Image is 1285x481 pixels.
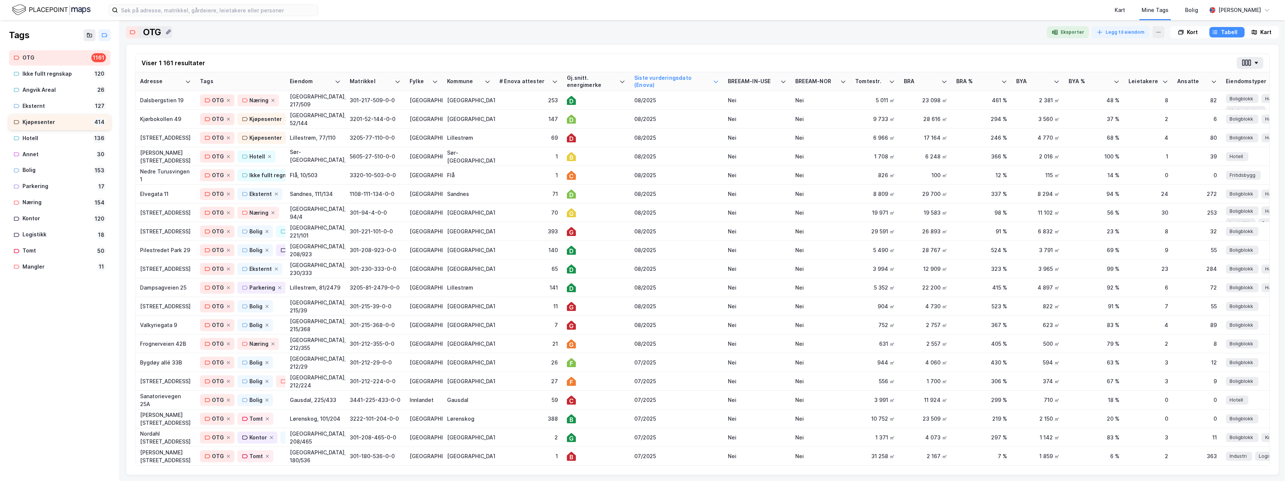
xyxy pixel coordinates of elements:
span: Handel [1265,207,1282,215]
div: 1108-111-134-0-0 [350,190,401,198]
div: Lillestrøm [447,134,490,142]
div: 120 [93,69,106,78]
a: Angvik Areal26 [9,82,110,98]
div: Dalsbergstien 19 [140,96,191,104]
div: 18 [97,230,106,239]
div: Nei [795,246,846,254]
span: Handel [1265,95,1282,103]
div: 100 ㎡ [904,171,947,179]
div: 1 [499,171,558,179]
div: 301-230-333-0-0 [350,265,401,273]
div: 30 [95,150,106,159]
div: Ansatte [1177,78,1208,85]
div: 08/2025 [634,152,719,160]
div: 08/2025 [634,284,719,291]
div: 29 700 ㎡ [904,190,947,198]
div: 98 % [956,209,1007,217]
div: 0 [1128,171,1168,179]
a: Logistikk18 [9,227,110,242]
div: 301-217-509-0-0 [350,96,401,104]
div: 414 [93,118,106,127]
div: OTG [212,283,224,292]
div: Adresse [140,78,182,85]
div: 5 011 ㎡ [855,96,895,104]
div: OTG [212,246,224,255]
div: [GEOGRAPHIC_DATA] [447,209,490,217]
div: Nedre Turusvingen 1 [140,167,191,183]
div: [GEOGRAPHIC_DATA] [447,96,490,104]
div: 26 [96,85,106,94]
div: Pilestredet Park 29 [140,246,191,254]
div: BYA [1016,78,1051,85]
div: OTG [143,26,161,38]
div: Elvegata 11 [140,190,191,198]
div: 17 [97,182,106,191]
div: BRA % [956,78,998,85]
div: Kjøpesenter [249,133,282,142]
a: OTG1161 [9,50,110,66]
div: 11 102 ㎡ [1016,209,1060,217]
div: 4 897 ㎡ [1016,284,1060,291]
div: Nei [795,284,846,291]
div: 1 708 ㎡ [855,152,895,160]
div: 08/2025 [634,171,719,179]
div: 23 098 ㎡ [904,96,947,104]
span: Fritidsbygg [1230,171,1255,179]
div: 8 [1128,227,1168,235]
div: 5 490 ㎡ [855,246,895,254]
div: 08/2025 [634,265,719,273]
div: 08/2025 [634,209,719,217]
div: 23 % [1069,227,1120,235]
span: Boligblokk [1230,115,1253,123]
div: Logistikk [22,230,94,239]
div: 140 [499,246,558,254]
div: Eksternt [249,264,272,273]
div: 24 [1128,190,1168,198]
div: 28 616 ㎡ [904,115,947,123]
div: 294 % [956,115,1007,123]
div: [GEOGRAPHIC_DATA] [447,246,490,254]
div: BREEAM-NOR [795,78,837,85]
a: Eksternt127 [9,99,110,114]
div: Matrikkel [350,78,392,85]
div: Bolig [249,246,262,255]
div: 94 % [1069,190,1120,198]
div: 337 % [956,190,1007,198]
div: Flå [447,171,490,179]
iframe: Chat Widget [1248,445,1285,481]
div: [GEOGRAPHIC_DATA], 52/144 [290,111,341,127]
div: Nei [728,134,786,142]
div: [GEOGRAPHIC_DATA] [410,246,438,254]
div: 17 164 ㎡ [904,134,947,142]
div: 3320-10-503-0-0 [350,171,401,179]
div: 5 352 ㎡ [855,284,895,291]
div: [GEOGRAPHIC_DATA] [447,227,490,235]
div: 30 [1128,209,1168,217]
div: OTG [212,133,224,142]
div: Nei [795,190,846,198]
span: Handel [1265,134,1282,142]
div: 48 % [1069,96,1120,104]
div: 0 [1177,171,1217,179]
div: 115 ㎡ [1016,171,1060,179]
div: Kart [1260,28,1272,37]
div: 28 767 ㎡ [904,246,947,254]
div: Nei [728,284,786,291]
div: OTG [212,152,224,161]
button: Eksporter [1047,26,1089,38]
div: [GEOGRAPHIC_DATA], 94/4 [290,205,341,221]
div: 141 [499,284,558,291]
div: Gj.snitt. energimerke [567,75,616,88]
div: [STREET_ADDRESS] [140,227,191,235]
span: Handel [1265,115,1282,123]
div: 147 [499,115,558,123]
span: Hotell [1230,152,1243,160]
div: 50 [96,246,106,255]
div: 08/2025 [634,227,719,235]
div: 5605-27-510-0-0 [350,152,401,160]
div: 253 [499,96,558,104]
div: 1 [1128,152,1168,160]
div: Kjøpesenter [22,118,90,127]
div: 99 % [1069,265,1120,273]
div: [PERSON_NAME] [1218,6,1261,15]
